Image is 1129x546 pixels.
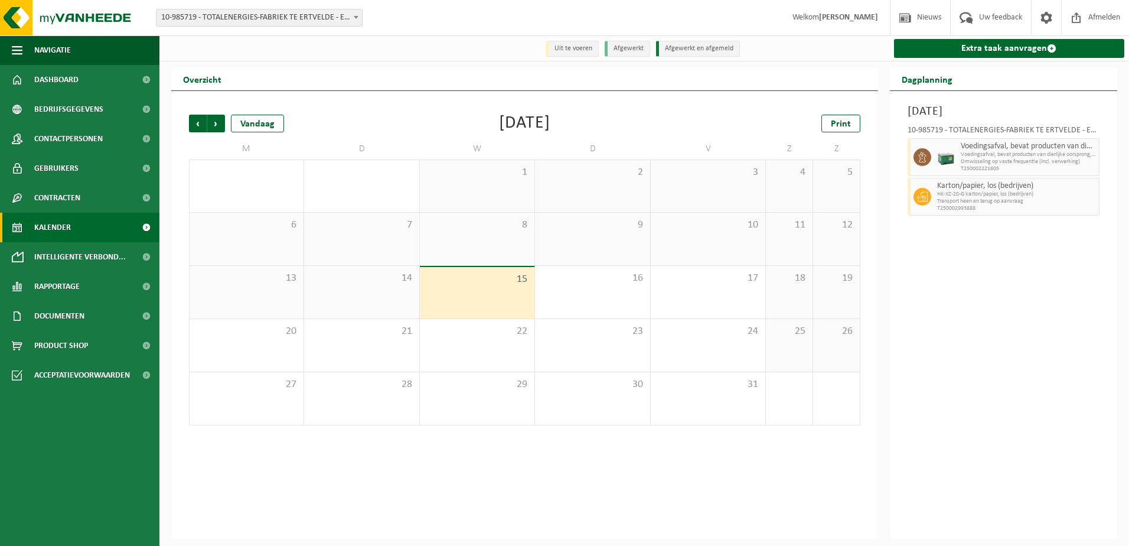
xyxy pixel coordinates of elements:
[819,272,854,285] span: 19
[541,325,644,338] span: 23
[189,138,304,160] td: M
[819,166,854,179] span: 5
[426,166,528,179] span: 1
[195,325,298,338] span: 20
[426,378,528,391] span: 29
[819,13,878,22] strong: [PERSON_NAME]
[908,126,1100,138] div: 10-985719 - TOTALENERGIES-FABRIEK TE ERTVELDE - ERTVELDE
[961,165,1097,173] span: T250002221605
[908,103,1100,121] h3: [DATE]
[171,67,233,90] h2: Overzicht
[499,115,550,132] div: [DATE]
[651,138,766,160] td: V
[937,205,1097,212] span: T250002993888
[541,166,644,179] span: 2
[772,166,807,179] span: 4
[821,115,860,132] a: Print
[605,41,650,57] li: Afgewerkt
[541,378,644,391] span: 30
[657,325,759,338] span: 24
[426,219,528,232] span: 8
[426,325,528,338] span: 22
[34,301,84,331] span: Documenten
[657,272,759,285] span: 17
[819,219,854,232] span: 12
[657,166,759,179] span: 3
[310,272,413,285] span: 14
[772,272,807,285] span: 18
[541,219,644,232] span: 9
[231,115,284,132] div: Vandaag
[304,138,419,160] td: D
[937,181,1097,191] span: Karton/papier, los (bedrijven)
[772,219,807,232] span: 11
[657,378,759,391] span: 31
[310,378,413,391] span: 28
[657,219,759,232] span: 10
[546,41,599,57] li: Uit te voeren
[310,325,413,338] span: 21
[34,331,88,360] span: Product Shop
[195,272,298,285] span: 13
[937,148,955,166] img: PB-LB-0680-HPE-GN-01
[813,138,860,160] td: Z
[156,9,362,26] span: 10-985719 - TOTALENERGIES-FABRIEK TE ERTVELDE - ERTVELDE
[207,115,225,132] span: Volgende
[34,272,80,301] span: Rapportage
[766,138,813,160] td: Z
[34,124,103,154] span: Contactpersonen
[34,95,103,124] span: Bedrijfsgegevens
[156,9,363,27] span: 10-985719 - TOTALENERGIES-FABRIEK TE ERTVELDE - ERTVELDE
[894,39,1125,58] a: Extra taak aanvragen
[772,325,807,338] span: 25
[195,219,298,232] span: 6
[195,378,298,391] span: 27
[961,142,1097,151] span: Voedingsafval, bevat producten van dierlijke oorsprong, onverpakt, categorie 3
[34,213,71,242] span: Kalender
[961,151,1097,158] span: Voedingsafval, bevat producten van dierlijke oorsprong, onve
[34,35,71,65] span: Navigatie
[937,191,1097,198] span: HK-XZ-20-G karton/papier, los (bedrijven)
[34,360,130,390] span: Acceptatievoorwaarden
[819,325,854,338] span: 26
[426,273,528,286] span: 15
[34,65,79,95] span: Dashboard
[890,67,964,90] h2: Dagplanning
[535,138,650,160] td: D
[34,154,79,183] span: Gebruikers
[961,158,1097,165] span: Omwisseling op vaste frequentie (incl. verwerking)
[189,115,207,132] span: Vorige
[310,219,413,232] span: 7
[34,183,80,213] span: Contracten
[420,138,535,160] td: W
[937,198,1097,205] span: Transport heen en terug op aanvraag
[541,272,644,285] span: 16
[34,242,126,272] span: Intelligente verbond...
[656,41,740,57] li: Afgewerkt en afgemeld
[831,119,851,129] span: Print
